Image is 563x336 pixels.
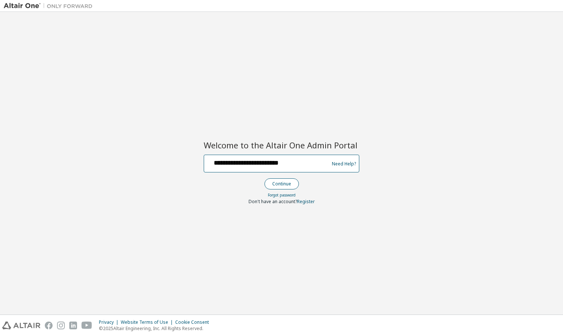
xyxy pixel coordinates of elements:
[99,319,121,325] div: Privacy
[249,198,297,205] span: Don't have an account?
[121,319,175,325] div: Website Terms of Use
[81,322,92,329] img: youtube.svg
[45,322,53,329] img: facebook.svg
[99,325,213,332] p: © 2025 Altair Engineering, Inc. All Rights Reserved.
[4,2,96,10] img: Altair One
[297,198,315,205] a: Register
[57,322,65,329] img: instagram.svg
[204,140,359,150] h2: Welcome to the Altair One Admin Portal
[268,192,296,198] a: Forgot password
[264,178,299,189] button: Continue
[2,322,40,329] img: altair_logo.svg
[175,319,213,325] div: Cookie Consent
[69,322,77,329] img: linkedin.svg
